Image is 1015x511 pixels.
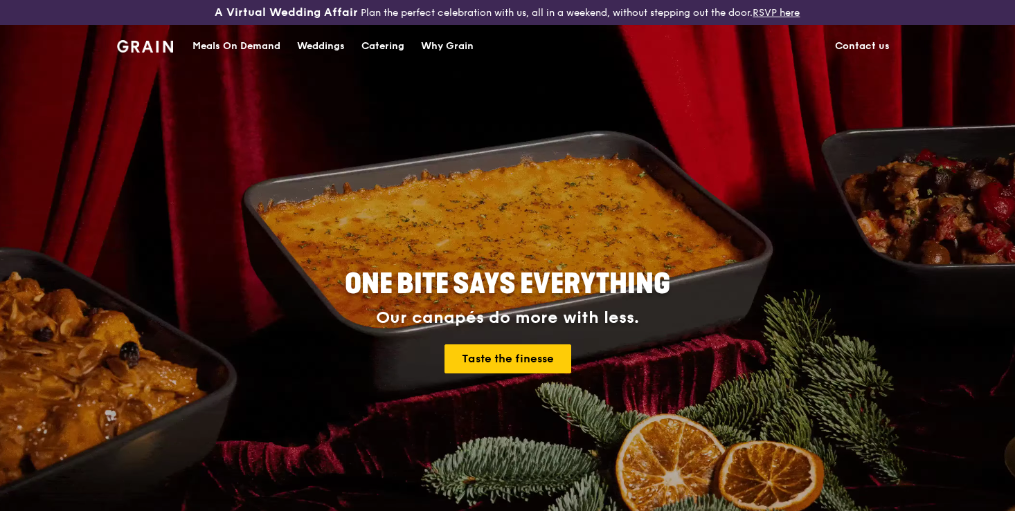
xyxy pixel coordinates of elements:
div: Meals On Demand [192,26,280,67]
img: Grain [117,40,173,53]
a: Weddings [289,26,353,67]
a: GrainGrain [117,24,173,66]
div: Catering [361,26,404,67]
a: Taste the finesse [444,344,571,373]
div: Plan the perfect celebration with us, all in a weekend, without stepping out the door. [169,6,845,19]
a: Why Grain [413,26,482,67]
a: Catering [353,26,413,67]
div: Why Grain [421,26,474,67]
h3: A Virtual Wedding Affair [215,6,358,19]
div: Our canapés do more with less. [258,308,757,328]
a: RSVP here [753,7,800,19]
span: ONE BITE SAYS EVERYTHING [345,268,670,301]
a: Contact us [827,26,898,67]
div: Weddings [297,26,345,67]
